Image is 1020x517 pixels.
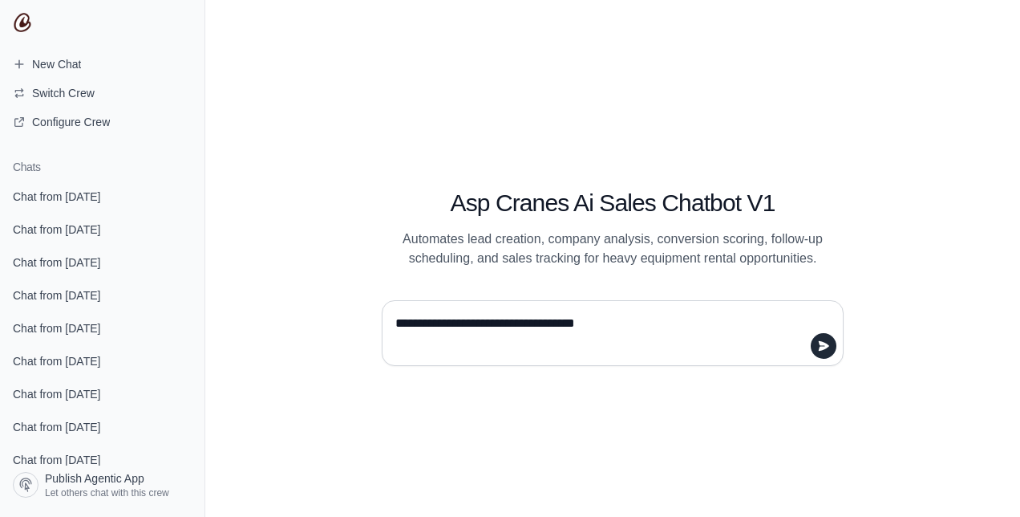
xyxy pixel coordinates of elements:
span: New Chat [32,56,81,72]
iframe: Chat Widget [940,440,1020,517]
span: Chat from [DATE] [13,419,100,435]
a: Configure Crew [6,109,198,135]
a: Chat from [DATE] [6,346,198,376]
span: Chat from [DATE] [13,254,100,271]
span: Chat from [DATE] [13,386,100,402]
span: Publish Agentic App [45,470,144,486]
button: Switch Crew [6,80,198,106]
a: Chat from [DATE] [6,313,198,343]
span: Chat from [DATE] [13,452,100,468]
a: Chat from [DATE] [6,181,198,211]
a: Publish Agentic App Let others chat with this crew [6,466,198,504]
a: Chat from [DATE] [6,247,198,277]
span: Let others chat with this crew [45,486,169,499]
a: Chat from [DATE] [6,280,198,310]
a: Chat from [DATE] [6,214,198,244]
a: Chat from [DATE] [6,412,198,442]
span: Switch Crew [32,85,95,101]
img: CrewAI Logo [13,13,32,32]
span: Chat from [DATE] [13,189,100,205]
p: Automates lead creation, company analysis, conversion scoring, follow-up scheduling, and sales tr... [382,230,844,268]
h1: Asp Cranes Ai Sales Chatbot V1 [382,189,844,218]
a: Chat from [DATE] [6,379,198,409]
a: Chat from [DATE] [6,445,198,474]
span: Configure Crew [32,114,110,130]
span: Chat from [DATE] [13,320,100,336]
span: Chat from [DATE] [13,222,100,238]
a: New Chat [6,51,198,77]
span: Chat from [DATE] [13,287,100,303]
span: Chat from [DATE] [13,353,100,369]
